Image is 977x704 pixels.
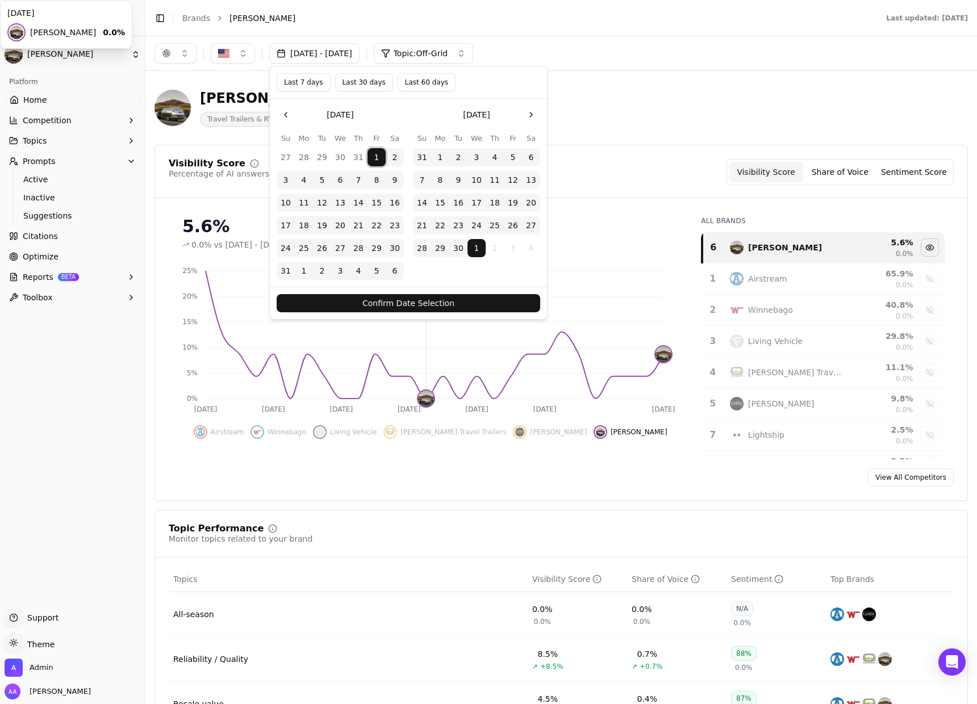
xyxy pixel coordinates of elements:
table: September 2025 [413,133,540,257]
span: Suggestions [23,210,122,221]
button: Visibility Score [729,162,803,182]
th: Monday [431,133,449,144]
button: Friday, September 26th, 2025, selected [504,216,522,234]
button: Saturday, August 9th, 2025, selected [386,171,404,189]
button: Saturday, September 20th, 2025, selected [522,194,540,212]
tspan: [DATE] [465,405,488,413]
button: Thursday, September 18th, 2025, selected [486,194,504,212]
tr: 1airstreamAirstream65.9%0.0%Show airstream data [702,263,945,295]
button: Monday, September 22nd, 2025, selected [431,216,449,234]
button: Saturday, September 13th, 2025, selected [522,171,540,189]
button: Saturday, August 2nd, 2025, selected [386,148,404,166]
button: Monday, July 28th, 2025 [295,148,313,166]
button: Friday, August 1st, 2025, selected [368,148,386,166]
button: Thursday, September 4th, 2025, selected [349,262,368,280]
button: Topics [5,132,140,150]
span: 0.0% [633,617,651,626]
button: Thursday, August 21st, 2025, selected [349,216,368,234]
img: airstream [730,272,744,286]
button: Sunday, September 28th, 2025, selected [413,239,431,257]
tspan: [DATE] [330,405,353,413]
tspan: 25% [182,267,198,275]
span: [PERSON_NAME] [229,12,295,24]
button: Saturday, September 27th, 2025, selected [522,216,540,234]
img: lance camper [515,428,524,437]
button: Today, Wednesday, October 1st, 2025, selected [467,239,486,257]
button: Saturday, August 23rd, 2025, selected [386,216,404,234]
div: 2.2 % [851,455,913,467]
button: Monday, September 1st, 2025, selected [295,262,313,280]
span: vs [DATE] - [DATE] [214,239,287,250]
button: Sunday, July 27th, 2025 [277,148,295,166]
th: visibilityScore [528,567,627,592]
div: Platform [5,73,140,91]
button: Show living vehicle data [313,425,377,439]
button: Tuesday, August 12th, 2025, selected [313,194,331,212]
span: Living Vehicle [330,428,377,437]
div: [PERSON_NAME] Travel Trailers [748,367,842,378]
img: bowlus [596,428,605,437]
tr: 6bowlus[PERSON_NAME]5.6%0.0%Hide bowlus data [702,232,945,263]
button: Wednesday, September 10th, 2025, selected [467,171,486,189]
button: Last 7 days [277,73,331,91]
button: Show airstream data [921,270,939,288]
button: Monday, August 18th, 2025, selected [295,216,313,234]
a: Citations [5,227,140,245]
button: Sunday, September 14th, 2025, selected [413,194,431,212]
div: 0.0% [532,604,553,615]
button: Competition [5,111,140,129]
div: 11.1 % [851,362,913,373]
div: Reliability / Quality [173,653,248,665]
button: Wednesday, August 20th, 2025, selected [331,216,349,234]
button: Friday, August 8th, 2025, selected [368,171,386,189]
div: 2 [707,303,719,317]
th: Monday [295,133,313,144]
tspan: [DATE] [262,405,285,413]
button: Sunday, August 31st, 2025, selected [277,262,295,280]
a: Home [5,91,140,109]
a: Suggestions [19,208,127,224]
button: Confirm Date Selection [277,294,540,312]
a: Optimize [5,248,140,266]
a: Active [19,171,127,187]
img: winnebago [846,652,860,666]
button: Share of Voice [803,162,877,182]
div: 65.9 % [851,268,913,279]
div: Data table [701,232,945,513]
button: Go to the Previous Month [277,106,295,124]
th: Thursday [486,133,504,144]
span: 0.0% [896,343,913,352]
div: Lightship [748,429,784,441]
span: Reports [23,271,53,283]
tspan: 20% [182,292,198,300]
th: shareOfVoice [627,567,727,592]
button: Wednesday, August 6th, 2025, selected [331,171,349,189]
button: Saturday, August 30th, 2025, selected [386,239,404,257]
button: Show lightship data [921,426,939,444]
img: Bowlus [155,90,191,126]
button: Wednesday, August 13th, 2025, selected [331,194,349,212]
tr: 7lightshipLightship2.5%0.0%Show lightship data [702,420,945,451]
div: Open Intercom Messenger [938,648,966,676]
img: oliver travel trailers [386,428,395,437]
tspan: [DATE] [652,405,675,413]
button: Tuesday, August 5th, 2025, selected [313,171,331,189]
button: Sunday, September 7th, 2025, selected [413,171,431,189]
img: living vehicle [730,334,744,348]
div: Last updated: [DATE] [886,14,968,23]
button: Tuesday, September 2nd, 2025, selected [313,262,331,280]
div: Winnebago [748,304,793,316]
div: 8.5% [538,648,558,660]
button: Last 60 days [398,73,456,91]
button: Sunday, August 3rd, 2025, selected [277,171,295,189]
button: Friday, August 22nd, 2025, selected [368,216,386,234]
button: Friday, August 29th, 2025, selected [368,239,386,257]
div: Monitor topics related to your brand [169,533,312,544]
div: 5.6% [182,216,678,237]
img: winnebago [253,428,262,437]
button: Thursday, September 11th, 2025, selected [486,171,504,189]
img: Alp Aysan [5,684,20,699]
span: BETA [58,273,79,281]
span: 0.0% [733,618,751,627]
span: Competition [23,115,72,126]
